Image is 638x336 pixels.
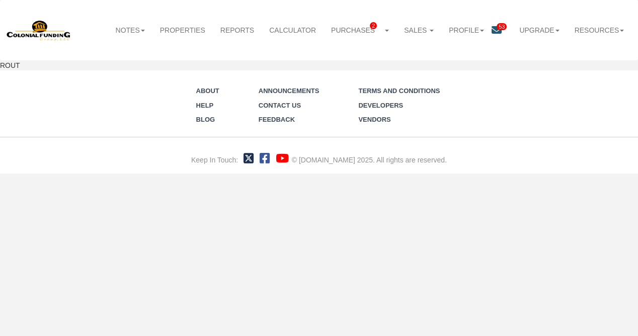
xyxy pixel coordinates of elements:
[196,102,214,109] a: Help
[358,116,390,123] a: Vendors
[396,19,441,41] a: Sales
[358,102,403,109] a: Developers
[213,19,262,41] a: Reports
[7,20,71,41] img: 579666
[108,19,152,41] a: Notes
[152,19,213,41] a: Properties
[259,116,295,123] a: Feedback
[441,19,492,41] a: Profile
[191,155,238,165] div: Keep In Touch:
[370,22,377,29] span: 2
[292,155,447,165] div: © [DOMAIN_NAME] 2025. All rights are reserved.
[567,19,632,41] a: Resources
[492,19,512,43] a: 53
[512,19,567,41] a: Upgrade
[358,87,440,95] a: Terms and Conditions
[324,19,396,42] a: Purchases2
[259,102,301,109] a: Contact Us
[262,19,324,41] a: Calculator
[196,116,215,123] a: Blog
[196,87,219,95] a: About
[497,23,507,30] span: 53
[259,87,320,95] a: Announcements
